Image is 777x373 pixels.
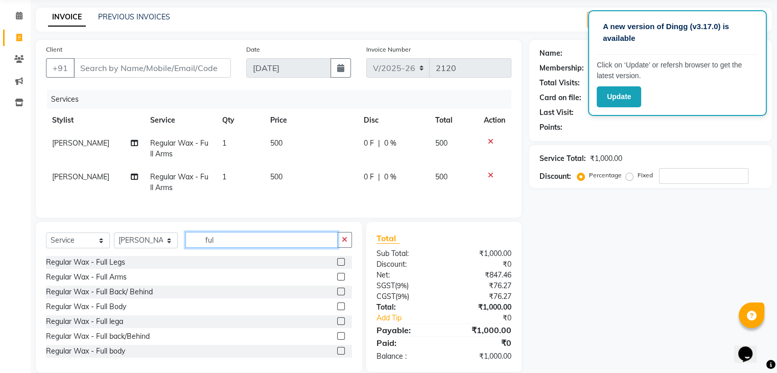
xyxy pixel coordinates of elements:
[369,259,444,270] div: Discount:
[369,281,444,291] div: ( )
[369,248,444,259] div: Sub Total:
[369,270,444,281] div: Net:
[444,324,519,336] div: ₹1,000.00
[46,316,123,327] div: Regular Wax - Full lega
[74,58,231,78] input: Search by Name/Mobile/Email/Code
[429,109,478,132] th: Total
[185,232,338,248] input: Search or Scan
[376,281,395,290] span: SGST
[456,313,519,323] div: ₹0
[46,272,127,283] div: Regular Wax - Full Arms
[590,153,622,164] div: ₹1,000.00
[444,270,519,281] div: ₹847.46
[397,282,407,290] span: 9%
[444,259,519,270] div: ₹0
[384,138,396,149] span: 0 %
[734,332,767,363] iframe: chat widget
[539,48,562,59] div: Name:
[46,257,125,268] div: Regular Wax - Full Legs
[638,171,653,180] label: Fixed
[539,171,571,182] div: Discount:
[369,291,444,302] div: ( )
[444,337,519,349] div: ₹0
[369,351,444,362] div: Balance :
[444,351,519,362] div: ₹1,000.00
[46,301,126,312] div: Regular Wax - Full Body
[444,248,519,259] div: ₹1,000.00
[378,172,380,182] span: |
[587,12,646,28] button: Create New
[539,107,574,118] div: Last Visit:
[435,138,448,148] span: 500
[216,109,264,132] th: Qty
[46,346,125,357] div: Regular Wax - Full body
[378,138,380,149] span: |
[46,45,62,54] label: Client
[364,138,374,149] span: 0 F
[539,153,586,164] div: Service Total:
[47,90,519,109] div: Services
[376,292,395,301] span: CGST
[539,92,581,103] div: Card on file:
[539,63,584,74] div: Membership:
[369,324,444,336] div: Payable:
[46,58,75,78] button: +91
[597,86,641,107] button: Update
[435,172,448,181] span: 500
[46,287,153,297] div: Regular Wax - Full Back/ Behind
[270,172,282,181] span: 500
[603,21,752,44] p: A new version of Dingg (v3.17.0) is available
[376,233,400,244] span: Total
[98,12,170,21] a: PREVIOUS INVOICES
[369,313,456,323] a: Add Tip
[589,171,622,180] label: Percentage
[539,78,580,88] div: Total Visits:
[444,302,519,313] div: ₹1,000.00
[444,281,519,291] div: ₹76.27
[366,45,411,54] label: Invoice Number
[222,172,226,181] span: 1
[539,122,562,133] div: Points:
[444,291,519,302] div: ₹76.27
[46,109,144,132] th: Stylist
[144,109,216,132] th: Service
[270,138,282,148] span: 500
[264,109,358,132] th: Price
[478,109,511,132] th: Action
[46,331,150,342] div: Regular Wax - Full back/Behind
[384,172,396,182] span: 0 %
[364,172,374,182] span: 0 F
[369,337,444,349] div: Paid:
[246,45,260,54] label: Date
[150,138,208,158] span: Regular Wax - Full Arms
[222,138,226,148] span: 1
[48,8,86,27] a: INVOICE
[397,292,407,300] span: 9%
[52,172,109,181] span: [PERSON_NAME]
[369,302,444,313] div: Total:
[150,172,208,192] span: Regular Wax - Full Arms
[358,109,429,132] th: Disc
[52,138,109,148] span: [PERSON_NAME]
[597,60,758,81] p: Click on ‘Update’ or refersh browser to get the latest version.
